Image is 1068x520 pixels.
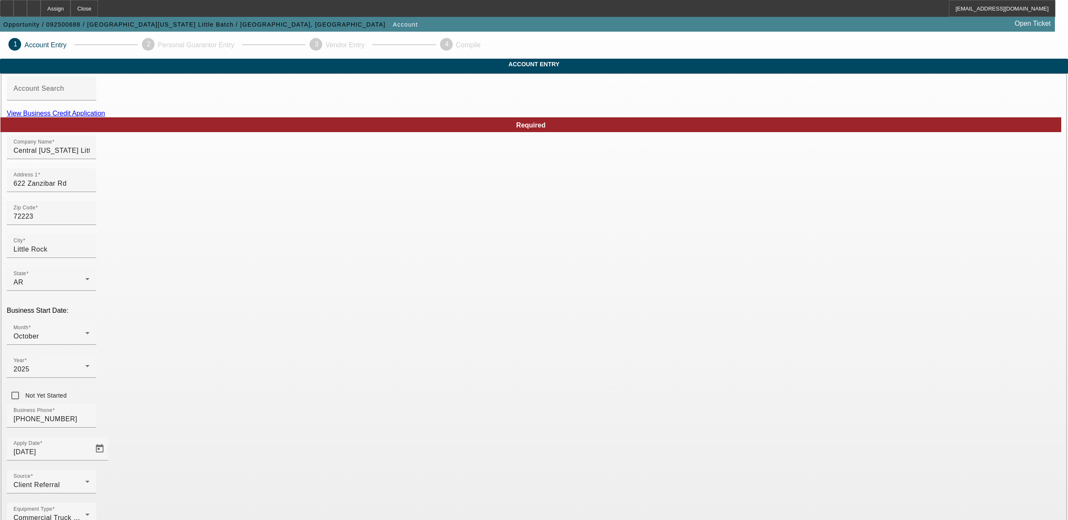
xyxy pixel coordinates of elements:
[14,238,23,244] mat-label: City
[315,41,318,48] span: 3
[14,474,30,479] mat-label: Source
[7,110,105,117] a: View Business Credit Application
[14,325,28,330] mat-label: Month
[158,41,234,49] p: Personal Guarantor Entry
[14,333,39,340] span: October
[14,366,30,373] span: 2025
[326,41,365,49] p: Vendor Entry
[14,441,40,446] mat-label: Apply Date
[7,307,1061,314] p: Business Start Date:
[14,172,38,178] mat-label: Address 1
[14,205,35,211] mat-label: Zip Code
[14,139,52,145] mat-label: Company Name
[3,21,386,28] span: Opportunity / 092500688 / [GEOGRAPHIC_DATA][US_STATE] Little Batch / [GEOGRAPHIC_DATA], [GEOGRAPH...
[516,122,545,129] span: Required
[6,61,1062,68] span: Account Entry
[1011,16,1054,31] a: Open Ticket
[456,41,481,49] p: Compile
[14,506,52,512] mat-label: Equipment Type
[391,17,420,32] button: Account
[24,391,67,400] label: Not Yet Started
[147,41,151,48] span: 2
[14,408,52,413] mat-label: Business Phone
[14,358,24,363] mat-label: Year
[24,41,67,49] p: Account Entry
[14,85,64,92] mat-label: Account Search
[14,481,60,488] span: Client Referral
[393,21,418,28] span: Account
[14,271,26,276] mat-label: State
[14,41,17,48] span: 1
[445,41,449,48] span: 4
[14,279,23,286] span: AR
[91,440,108,457] button: Open calendar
